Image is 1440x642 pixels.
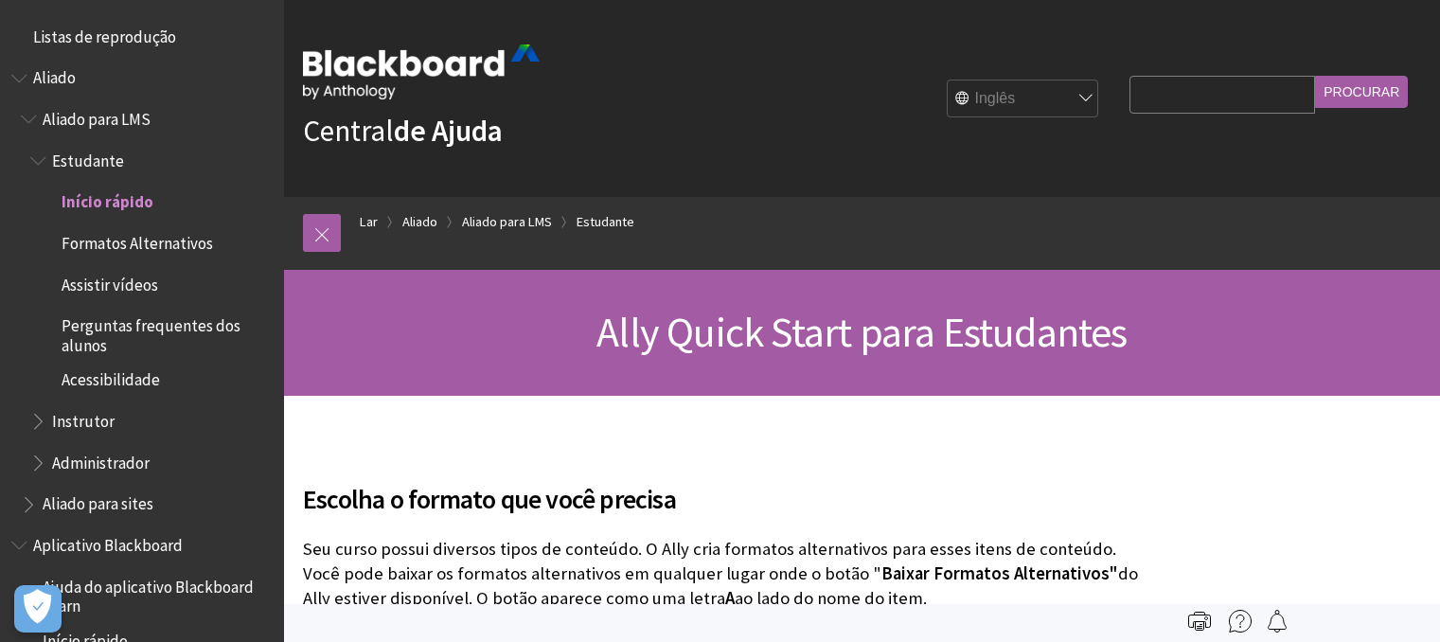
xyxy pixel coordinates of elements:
[303,538,1116,584] font: Seu curso possui diversos tipos de conteúdo. O Ally cria formatos alternativos para esses itens d...
[402,213,437,230] font: Aliado
[11,21,273,53] nav: Esboço do livro para listas de reprodução
[735,587,927,609] font: ao lado do nome do item.
[1315,76,1408,108] input: Procurar
[1266,610,1289,633] img: Siga esta página
[360,210,378,234] a: Lar
[303,482,676,516] font: Escolha o formato que você precisa
[33,27,176,47] font: Listas de reprodução
[577,213,634,230] font: Estudante
[303,45,540,99] img: Blackboard por Anthology
[62,191,153,212] font: Início rápido
[303,112,503,150] a: Centralde Ajuda
[1188,610,1211,633] img: Imprimir
[62,275,158,295] font: Assistir vídeos
[402,210,437,234] a: Aliado
[303,112,394,150] font: Central
[43,577,254,616] font: Ajuda do aplicativo Blackboard Learn
[1229,610,1252,633] img: Mais ajuda
[948,80,1099,118] select: Seletor de idioma do site
[725,587,735,609] font: A
[596,306,1127,358] font: Ally Quick Start para Estudantes
[881,562,1118,584] font: Baixar Formatos Alternativos"
[62,369,160,390] font: Acessibilidade
[394,112,503,150] font: de Ajuda
[14,585,62,633] button: Abrir preferências
[33,535,183,556] font: Aplicativo Blackboard
[577,210,634,234] a: Estudante
[462,210,552,234] a: Aliado para LMS
[43,493,153,514] font: Aliado para sites
[11,62,273,521] nav: Esboço do livro para Anthology Ally Help
[43,109,151,130] font: Aliado para LMS
[52,453,150,473] font: Administrador
[360,213,378,230] font: Lar
[52,411,115,432] font: Instrutor
[52,151,124,171] font: Estudante
[33,67,76,88] font: Aliado
[62,315,240,355] font: Perguntas frequentes dos alunos
[462,213,552,230] font: Aliado para LMS
[62,233,213,254] font: Formatos Alternativos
